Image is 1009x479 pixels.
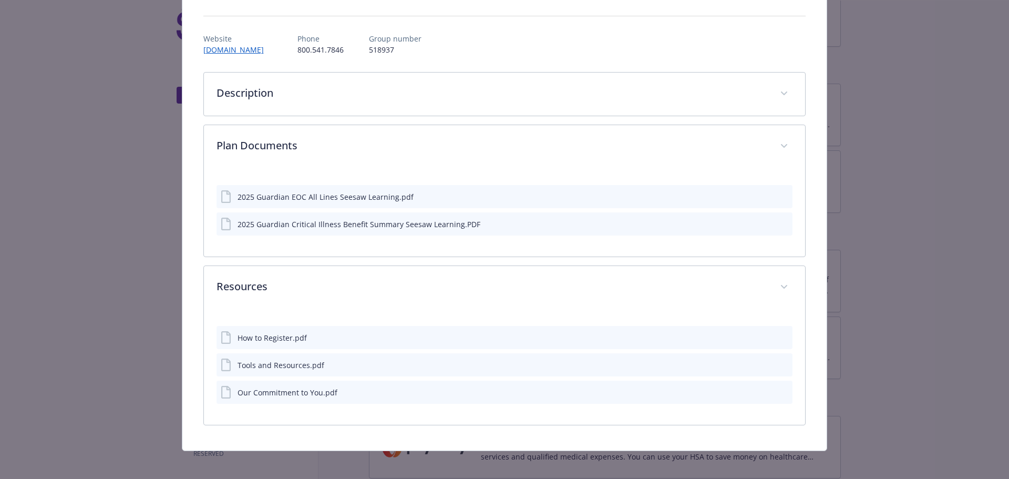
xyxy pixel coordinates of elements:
[762,219,770,230] button: download file
[762,387,770,398] button: download file
[238,191,414,202] div: 2025 Guardian EOC All Lines Seesaw Learning.pdf
[217,85,768,101] p: Description
[779,191,788,202] button: preview file
[779,387,788,398] button: preview file
[762,360,770,371] button: download file
[779,360,788,371] button: preview file
[204,309,806,425] div: Resources
[238,387,337,398] div: Our Commitment to You.pdf
[204,168,806,257] div: Plan Documents
[217,279,768,294] p: Resources
[779,332,788,343] button: preview file
[203,33,272,44] p: Website
[204,73,806,116] div: Description
[204,266,806,309] div: Resources
[369,33,421,44] p: Group number
[238,219,480,230] div: 2025 Guardian Critical Illness Benefit Summary Seesaw Learning.PDF
[762,191,770,202] button: download file
[762,332,770,343] button: download file
[369,44,421,55] p: 518937
[203,45,272,55] a: [DOMAIN_NAME]
[204,125,806,168] div: Plan Documents
[238,332,307,343] div: How to Register.pdf
[217,138,768,154] p: Plan Documents
[297,33,344,44] p: Phone
[297,44,344,55] p: 800.541.7846
[779,219,788,230] button: preview file
[238,360,324,371] div: Tools and Resources.pdf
